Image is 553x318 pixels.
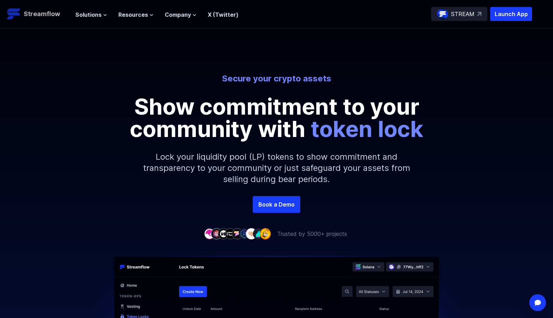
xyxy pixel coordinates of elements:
button: Resources [118,10,154,19]
span: Company [165,10,191,19]
span: Resources [118,10,148,19]
img: company-5 [232,228,243,239]
img: company-1 [204,228,215,239]
div: Open Intercom Messenger [529,294,546,311]
img: company-7 [246,228,257,239]
a: Book a Demo [253,196,300,213]
a: STREAM [431,7,487,21]
a: Streamflow [7,7,68,21]
img: Streamflow Logo [7,7,21,21]
img: company-4 [225,228,236,239]
span: token lock [311,115,423,142]
p: Streamflow [24,9,60,19]
p: Secure your crypto assets [83,73,470,84]
p: Trusted by 5000+ projects [277,230,347,238]
img: company-6 [239,228,250,239]
a: X (Twitter) [208,11,238,18]
p: Lock your liquidity pool (LP) tokens to show commitment and transparency to your community or jus... [126,140,427,196]
button: Solutions [75,10,107,19]
button: Launch App [490,7,532,21]
img: streamflow-logo-circle.png [437,8,448,20]
p: Show commitment to your community with [119,95,434,140]
p: STREAM [451,10,474,18]
button: Company [165,10,197,19]
img: company-9 [260,228,271,239]
img: top-right-arrow.svg [477,12,481,16]
img: company-8 [253,228,264,239]
img: company-3 [218,228,229,239]
img: company-2 [211,228,222,239]
span: Solutions [75,10,102,19]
